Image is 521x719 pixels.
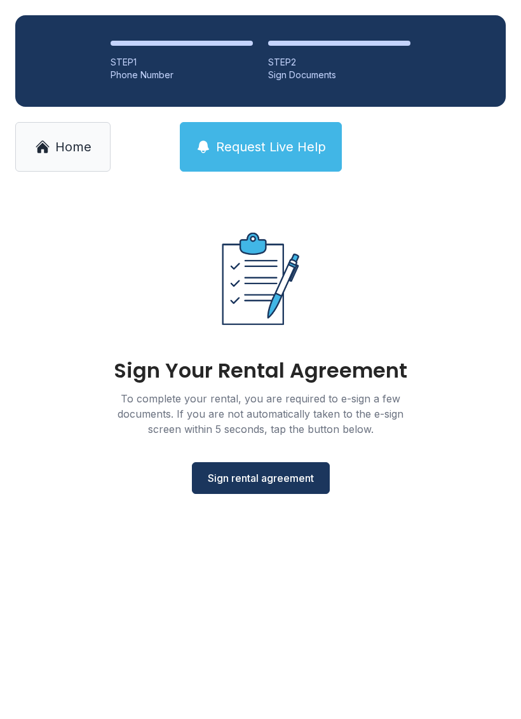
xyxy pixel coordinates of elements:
img: Rental agreement document illustration [194,212,327,345]
span: Sign rental agreement [208,470,314,486]
span: Home [55,138,91,156]
div: STEP 2 [268,56,410,69]
div: Sign Your Rental Agreement [114,360,407,381]
div: To complete your rental, you are required to e-sign a few documents. If you are not automatically... [102,391,419,437]
span: Request Live Help [216,138,326,156]
div: Sign Documents [268,69,410,81]
div: STEP 1 [111,56,253,69]
div: Phone Number [111,69,253,81]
